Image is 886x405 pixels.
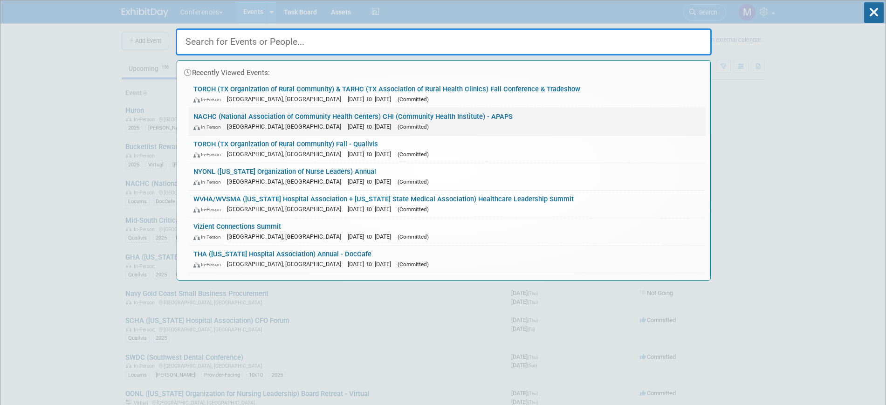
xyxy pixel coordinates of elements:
span: [DATE] to [DATE] [348,206,396,213]
span: [DATE] to [DATE] [348,96,396,103]
span: In-Person [193,124,225,130]
input: Search for Events or People... [176,28,712,55]
span: In-Person [193,261,225,268]
span: (Committed) [398,206,429,213]
span: [GEOGRAPHIC_DATA], [GEOGRAPHIC_DATA] [227,206,346,213]
a: NYONL ([US_STATE] Organization of Nurse Leaders) Annual In-Person [GEOGRAPHIC_DATA], [GEOGRAPHIC_... [189,163,706,190]
span: In-Person [193,206,225,213]
span: (Committed) [398,261,429,268]
span: In-Person [193,96,225,103]
span: [GEOGRAPHIC_DATA], [GEOGRAPHIC_DATA] [227,123,346,130]
span: [GEOGRAPHIC_DATA], [GEOGRAPHIC_DATA] [227,151,346,158]
span: [DATE] to [DATE] [348,123,396,130]
span: (Committed) [398,233,429,240]
span: [DATE] to [DATE] [348,261,396,268]
a: Vizient Connections Summit In-Person [GEOGRAPHIC_DATA], [GEOGRAPHIC_DATA] [DATE] to [DATE] (Commi... [189,218,706,245]
span: [DATE] to [DATE] [348,178,396,185]
span: [GEOGRAPHIC_DATA], [GEOGRAPHIC_DATA] [227,178,346,185]
span: [GEOGRAPHIC_DATA], [GEOGRAPHIC_DATA] [227,261,346,268]
span: In-Person [193,151,225,158]
span: [DATE] to [DATE] [348,151,396,158]
a: THA ([US_STATE] Hospital Association) Annual - DocCafe In-Person [GEOGRAPHIC_DATA], [GEOGRAPHIC_D... [189,246,706,273]
span: In-Person [193,179,225,185]
span: (Committed) [398,96,429,103]
span: (Committed) [398,178,429,185]
a: TORCH (TX Organization of Rural Community) Fall - Qualivis In-Person [GEOGRAPHIC_DATA], [GEOGRAPH... [189,136,706,163]
a: NACHC (National Association of Community Health Centers) CHI (Community Health Institute) - APAPS... [189,108,706,135]
a: WVHA/WVSMA ([US_STATE] Hospital Association + [US_STATE] State Medical Association) Healthcare Le... [189,191,706,218]
div: Recently Viewed Events: [182,61,706,81]
span: In-Person [193,234,225,240]
span: [DATE] to [DATE] [348,233,396,240]
a: TORCH (TX Organization of Rural Community) & TARHC (TX Association of Rural Health Clinics) Fall ... [189,81,706,108]
span: [GEOGRAPHIC_DATA], [GEOGRAPHIC_DATA] [227,233,346,240]
span: (Committed) [398,151,429,158]
span: (Committed) [398,124,429,130]
span: [GEOGRAPHIC_DATA], [GEOGRAPHIC_DATA] [227,96,346,103]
